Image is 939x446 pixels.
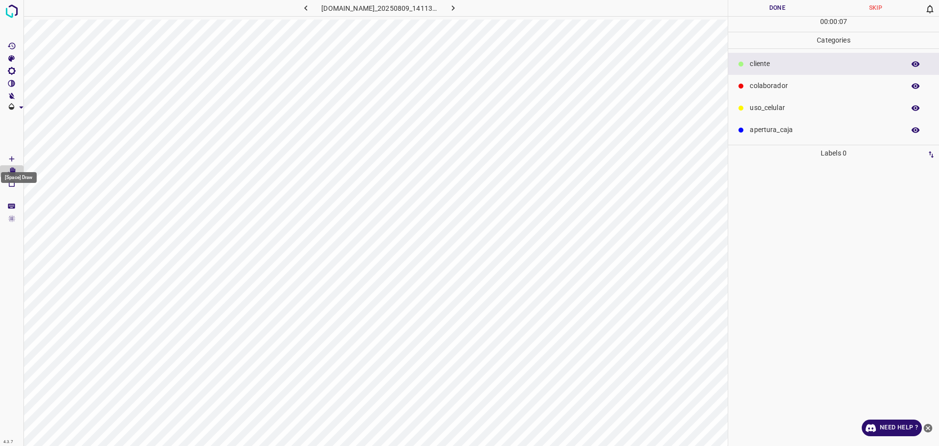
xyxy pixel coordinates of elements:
div: 4.3.7 [1,438,16,446]
p: 00 [820,17,828,27]
p: Categories [728,32,939,48]
p: uso_celular [750,103,900,113]
img: logo [3,2,21,20]
div: ​​cliente [728,53,939,75]
a: Need Help ? [862,420,922,436]
div: colaborador [728,75,939,97]
p: Labels 0 [731,145,936,161]
button: close-help [922,420,934,436]
p: 00 [829,17,837,27]
div: apertura_caja [728,119,939,141]
div: [Space] Draw [1,172,37,183]
div: uso_celular [728,97,939,119]
h6: [DOMAIN_NAME]_20250809_141137_000002220.jpg [321,2,437,16]
p: apertura_caja [750,125,900,135]
p: ​​cliente [750,59,900,69]
p: colaborador [750,81,900,91]
div: : : [820,17,847,32]
p: 07 [839,17,847,27]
